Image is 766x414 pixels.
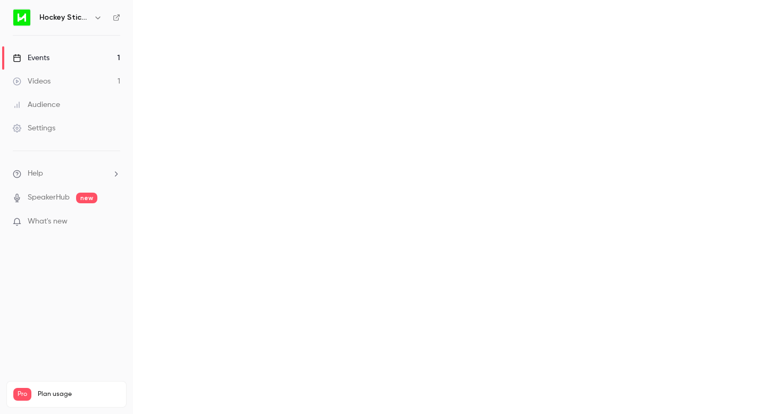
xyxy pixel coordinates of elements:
img: Hockey Stick Advisory [13,9,30,26]
span: Help [28,168,43,179]
li: help-dropdown-opener [13,168,120,179]
h6: Hockey Stick Advisory [39,12,89,23]
span: Plan usage [38,390,120,399]
span: What's new [28,216,68,227]
div: Audience [13,100,60,110]
span: new [76,193,97,203]
span: Pro [13,388,31,401]
div: Videos [13,76,51,87]
a: SpeakerHub [28,192,70,203]
div: Settings [13,123,55,134]
div: Events [13,53,49,63]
